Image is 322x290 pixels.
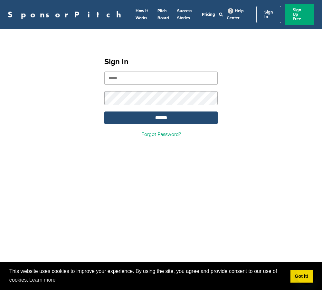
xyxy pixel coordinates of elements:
[141,131,181,138] a: Forgot Password?
[296,264,317,285] iframe: Button to launch messaging window
[157,8,169,21] a: Pitch Board
[256,6,281,23] a: Sign In
[177,8,192,21] a: Success Stories
[8,10,125,19] a: SponsorPitch
[285,4,314,25] a: Sign Up Free
[28,275,57,285] a: learn more about cookies
[136,8,148,21] a: How It Works
[290,270,313,283] a: dismiss cookie message
[9,267,285,285] span: This website uses cookies to improve your experience. By using the site, you agree and provide co...
[104,56,218,68] h1: Sign In
[227,7,244,22] a: Help Center
[202,12,215,17] a: Pricing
